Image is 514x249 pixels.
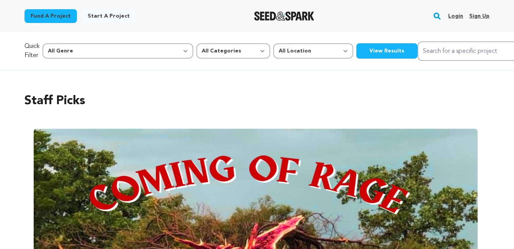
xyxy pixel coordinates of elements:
a: Login [448,10,463,22]
p: Quick Filter [24,42,39,60]
a: Sign up [469,10,490,22]
a: Seed&Spark Homepage [254,11,314,21]
a: Start a project [82,9,136,23]
button: View Results [356,43,418,59]
img: Seed&Spark Logo Dark Mode [254,11,314,21]
h2: Staff Picks [24,92,490,110]
a: Fund a project [24,9,77,23]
